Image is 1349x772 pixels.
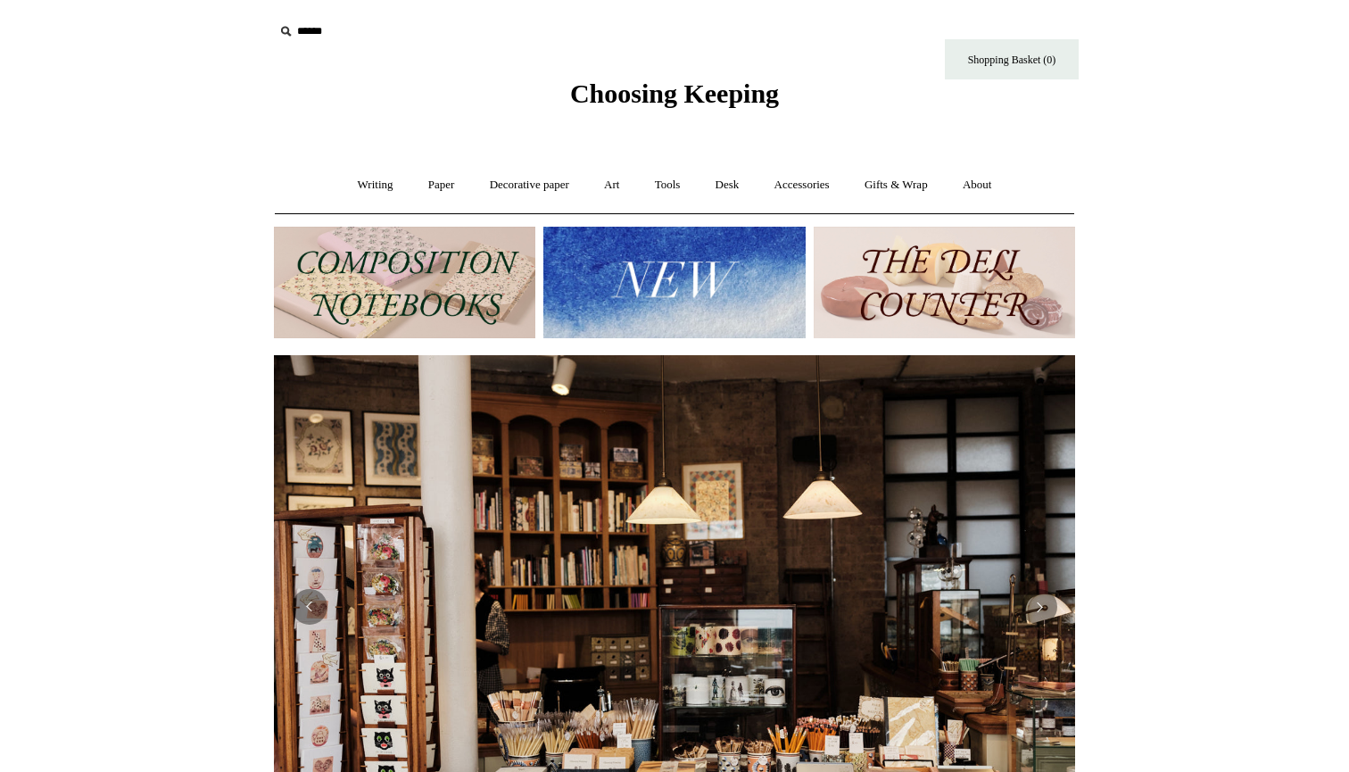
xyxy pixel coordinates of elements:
[274,227,535,338] img: 202302 Composition ledgers.jpg__PID:69722ee6-fa44-49dd-a067-31375e5d54ec
[342,162,410,209] a: Writing
[814,227,1075,338] img: The Deli Counter
[699,162,756,209] a: Desk
[292,589,327,625] button: Previous
[639,162,697,209] a: Tools
[588,162,635,209] a: Art
[848,162,944,209] a: Gifts & Wrap
[474,162,585,209] a: Decorative paper
[570,79,779,108] span: Choosing Keeping
[1022,589,1057,625] button: Next
[412,162,471,209] a: Paper
[758,162,846,209] a: Accessories
[947,162,1008,209] a: About
[543,227,805,338] img: New.jpg__PID:f73bdf93-380a-4a35-bcfe-7823039498e1
[945,39,1079,79] a: Shopping Basket (0)
[570,93,779,105] a: Choosing Keeping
